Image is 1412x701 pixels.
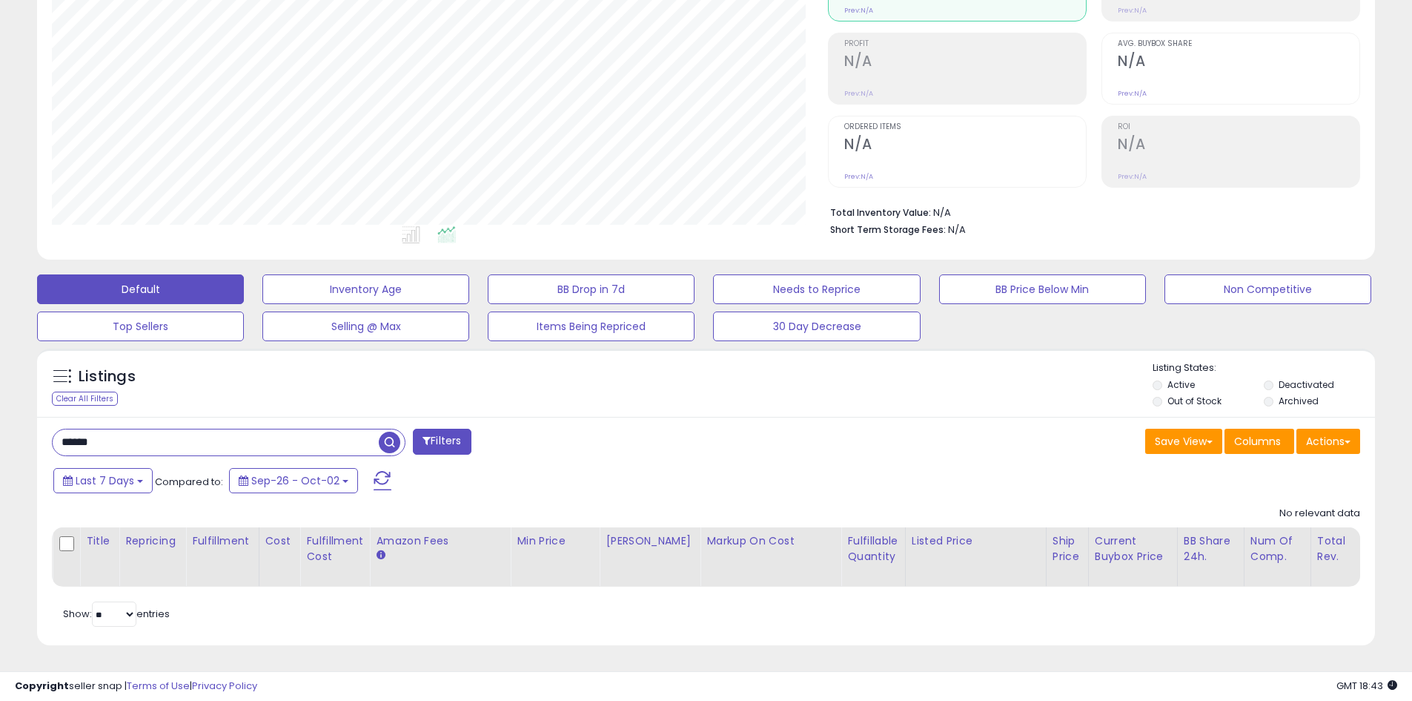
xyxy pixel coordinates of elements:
[192,679,257,693] a: Privacy Policy
[52,392,118,406] div: Clear All Filters
[413,429,471,455] button: Filters
[15,679,69,693] strong: Copyright
[376,549,385,562] small: Amazon Fees.
[488,274,695,304] button: BB Drop in 7d
[606,533,694,549] div: [PERSON_NAME]
[939,274,1146,304] button: BB Price Below Min
[155,475,223,489] span: Compared to:
[1224,429,1294,454] button: Columns
[1118,123,1359,131] span: ROI
[1279,378,1334,391] label: Deactivated
[1296,429,1360,454] button: Actions
[1279,395,1319,407] label: Archived
[713,274,920,304] button: Needs to Reprice
[844,40,1086,48] span: Profit
[37,274,244,304] button: Default
[844,136,1086,156] h2: N/A
[948,223,966,237] span: N/A
[262,312,469,341] button: Selling @ Max
[15,679,257,694] div: seller snap | |
[1118,89,1147,98] small: Prev: N/A
[86,533,113,549] div: Title
[63,607,170,621] span: Show: entries
[53,468,153,493] button: Last 7 Days
[1167,395,1222,407] label: Out of Stock
[1053,533,1082,565] div: Ship Price
[1095,533,1171,565] div: Current Buybox Price
[229,468,358,493] button: Sep-26 - Oct-02
[1118,53,1359,73] h2: N/A
[488,312,695,341] button: Items Being Repriced
[1250,533,1305,565] div: Num of Comp.
[844,172,873,181] small: Prev: N/A
[1279,507,1360,521] div: No relevant data
[192,533,252,549] div: Fulfillment
[1153,361,1375,375] p: Listing States:
[1336,679,1397,693] span: 2025-10-10 18:43 GMT
[1145,429,1222,454] button: Save View
[1118,172,1147,181] small: Prev: N/A
[37,312,244,341] button: Top Sellers
[125,533,179,549] div: Repricing
[1118,6,1147,15] small: Prev: N/A
[847,533,898,565] div: Fulfillable Quantity
[700,527,841,587] th: The percentage added to the cost of goods (COGS) that forms the calculator for Min & Max prices.
[262,274,469,304] button: Inventory Age
[1317,533,1371,565] div: Total Rev.
[1184,533,1238,565] div: BB Share 24h.
[1164,274,1371,304] button: Non Competitive
[376,533,504,549] div: Amazon Fees
[1118,136,1359,156] h2: N/A
[844,123,1086,131] span: Ordered Items
[127,679,190,693] a: Terms of Use
[830,223,946,236] b: Short Term Storage Fees:
[265,533,294,549] div: Cost
[844,53,1086,73] h2: N/A
[844,6,873,15] small: Prev: N/A
[912,533,1040,549] div: Listed Price
[844,89,873,98] small: Prev: N/A
[706,533,835,549] div: Markup on Cost
[517,533,593,549] div: Min Price
[1167,378,1195,391] label: Active
[1118,40,1359,48] span: Avg. Buybox Share
[830,203,1349,220] li: N/A
[76,473,134,488] span: Last 7 Days
[306,533,363,565] div: Fulfillment Cost
[251,473,339,488] span: Sep-26 - Oct-02
[1234,434,1281,449] span: Columns
[79,366,136,387] h5: Listings
[830,206,931,219] b: Total Inventory Value:
[713,312,920,341] button: 30 Day Decrease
